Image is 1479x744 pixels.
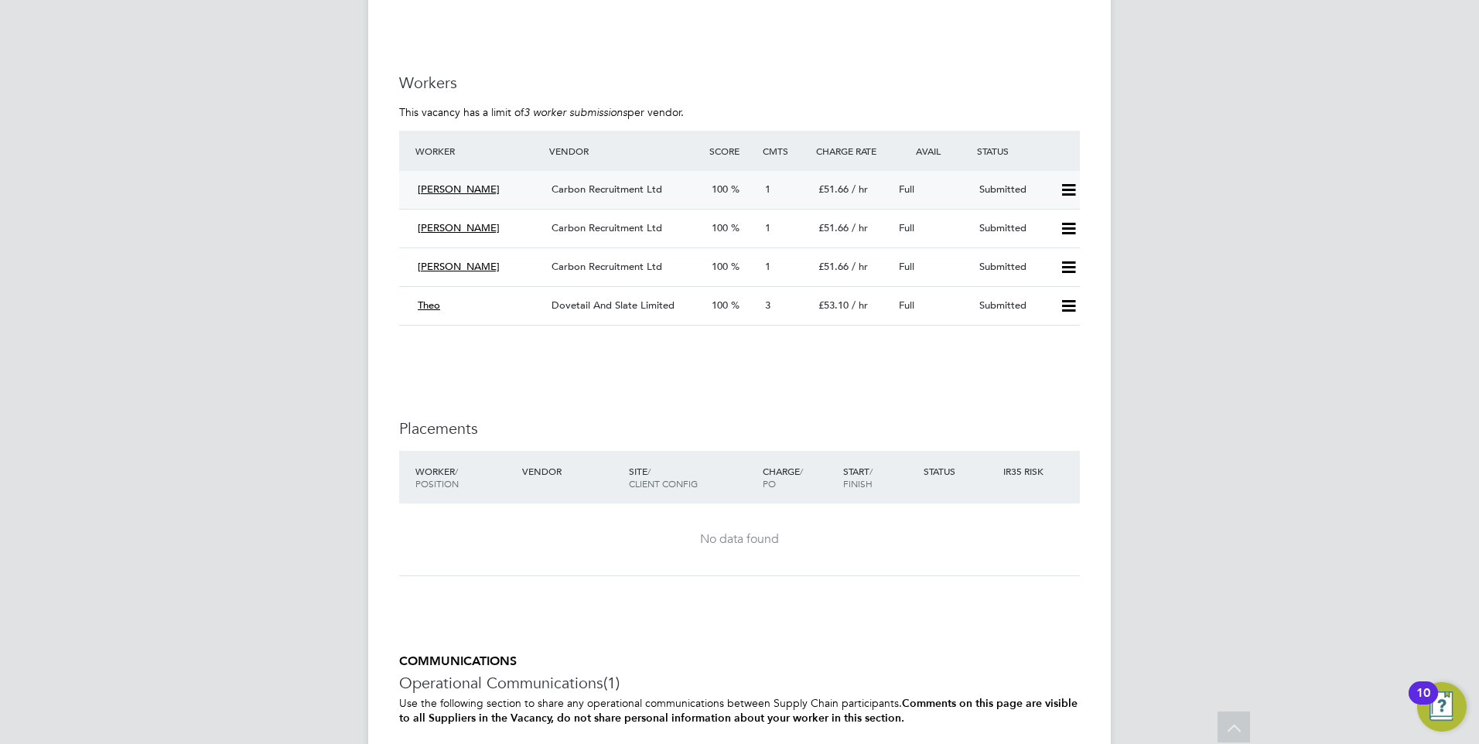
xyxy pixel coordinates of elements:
span: Theo [418,299,440,312]
span: [PERSON_NAME] [418,221,500,234]
div: Submitted [973,177,1054,203]
div: Vendor [545,137,705,165]
span: Dovetail And Slate Limited [552,299,675,312]
div: Status [973,137,1080,165]
span: / Finish [843,465,873,490]
div: IR35 Risk [999,457,1053,485]
span: £51.66 [818,260,849,273]
span: 1 [765,183,770,196]
div: 10 [1416,693,1430,713]
div: Cmts [759,137,812,165]
div: Site [625,457,759,497]
span: (1) [603,673,620,693]
span: Carbon Recruitment Ltd [552,260,662,273]
p: This vacancy has a limit of per vendor. [399,105,1080,119]
span: 100 [712,221,728,234]
h3: Operational Communications [399,673,1080,693]
div: Score [705,137,759,165]
div: Avail [893,137,973,165]
h5: COMMUNICATIONS [399,654,1080,670]
span: / hr [852,183,868,196]
div: Charge [759,457,839,497]
span: / hr [852,299,868,312]
div: Submitted [973,216,1054,241]
p: Use the following section to share any operational communications between Supply Chain participants. [399,696,1080,725]
div: Submitted [973,254,1054,280]
button: Open Resource Center, 10 new notifications [1417,682,1467,732]
div: No data found [415,531,1064,548]
span: 100 [712,260,728,273]
span: Full [899,183,914,196]
div: Start [839,457,920,497]
span: [PERSON_NAME] [418,260,500,273]
div: Worker [412,137,545,165]
span: / Client Config [629,465,698,490]
div: Submitted [973,293,1054,319]
span: Full [899,299,914,312]
span: [PERSON_NAME] [418,183,500,196]
span: Carbon Recruitment Ltd [552,221,662,234]
h3: Placements [399,418,1080,439]
span: 100 [712,299,728,312]
h3: Workers [399,73,1080,93]
span: Full [899,221,914,234]
span: £51.66 [818,183,849,196]
span: 3 [765,299,770,312]
b: Comments on this page are visible to all Suppliers in the Vacancy, do not share personal informat... [399,697,1078,725]
span: / hr [852,221,868,234]
span: Full [899,260,914,273]
span: £51.66 [818,221,849,234]
div: Status [920,457,1000,485]
span: / PO [763,465,803,490]
span: 1 [765,221,770,234]
div: Worker [412,457,518,497]
span: / Position [415,465,459,490]
span: £53.10 [818,299,849,312]
span: 1 [765,260,770,273]
div: Charge Rate [812,137,893,165]
div: Vendor [518,457,625,485]
span: 100 [712,183,728,196]
span: Carbon Recruitment Ltd [552,183,662,196]
span: / hr [852,260,868,273]
em: 3 worker submissions [524,105,627,119]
